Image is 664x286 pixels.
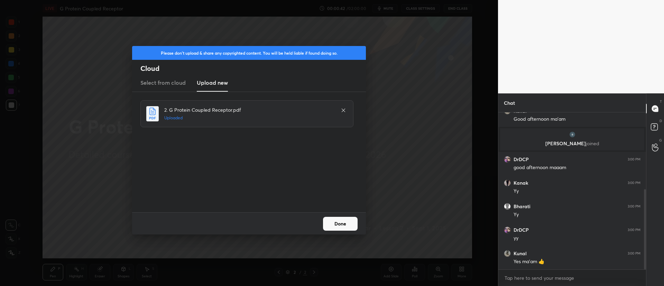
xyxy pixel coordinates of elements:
h6: DrDCP [514,227,529,233]
p: [PERSON_NAME] [504,141,640,146]
h6: Kunal [514,250,527,257]
h3: Upload new [197,79,228,87]
h6: Bharati [514,203,531,210]
div: yy [514,235,640,242]
img: 106d462cb373443787780159a82714a2.jpg [504,179,511,186]
div: 3:00 PM [628,181,640,185]
div: Yes ma'am 👍 [514,258,640,265]
button: Done [323,217,358,231]
h2: Cloud [140,64,366,73]
img: default.png [504,203,511,210]
div: 3:00 PM [628,228,640,232]
img: 0279c8a5f08c4d33b8c04de313ea63df.48764220_3 [569,131,576,138]
div: grid [498,112,646,269]
div: 3:00 PM [628,251,640,256]
img: b3a95a5546134ed09af10c7c8539e58d.jpg [504,156,511,163]
p: Chat [498,94,520,112]
p: T [660,99,662,104]
div: Yy [514,211,640,218]
span: joined [586,140,599,147]
div: 3:00 PM [628,204,640,209]
div: good afternoon maaam [514,164,640,171]
img: b3a95a5546134ed09af10c7c8539e58d.jpg [504,227,511,233]
div: Good afternoon ma'am [514,116,640,123]
img: 5725e2f7eab3402996b41576b36520e2.jpg [504,250,511,257]
p: D [660,118,662,123]
h4: 2. G Protein Coupled Receptor.pdf [164,106,334,113]
div: Please don't upload & share any copyrighted content. You will be held liable if found doing so. [132,46,366,60]
h5: Uploaded [164,115,334,121]
div: Yy [514,188,640,195]
div: 3:00 PM [628,157,640,162]
h6: Kanak [514,180,528,186]
h6: DrDCP [514,156,529,163]
p: G [659,138,662,143]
